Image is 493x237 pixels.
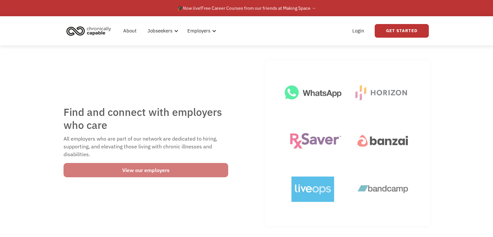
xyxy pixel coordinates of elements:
[65,24,113,38] img: Chronically Capable logo
[183,20,218,41] div: Employers
[64,106,229,131] h1: Find and connect with employers who care
[348,20,368,41] a: Login
[144,20,180,41] div: Jobseekers
[119,20,140,41] a: About
[183,5,201,11] em: Now live!
[187,27,210,35] div: Employers
[375,24,429,38] a: Get Started
[65,24,116,38] a: home
[64,135,229,158] div: All employers who are part of our network are dedicated to hiring, supporting, and elevating thos...
[177,4,316,12] div: 🎓 Free Career Courses from our friends at Making Space →
[64,163,229,177] a: View our employers
[147,27,172,35] div: Jobseekers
